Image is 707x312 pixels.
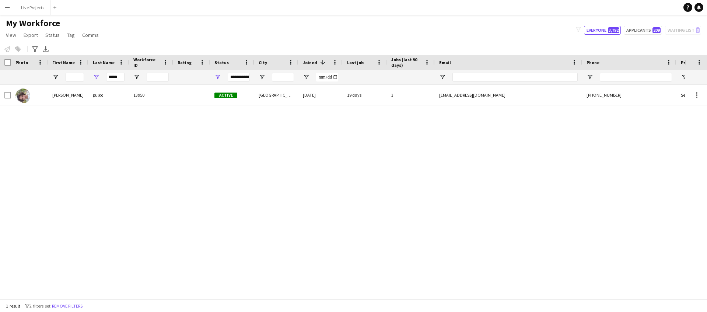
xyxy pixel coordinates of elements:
div: pulko [88,85,129,105]
span: Jobs (last 90 days) [391,57,421,68]
div: [PHONE_NUMBER] [582,85,676,105]
span: Phone [587,60,599,65]
button: Open Filter Menu [133,74,140,80]
button: Live Projects [15,0,50,15]
div: [GEOGRAPHIC_DATA] [254,85,298,105]
a: Comms [79,30,102,40]
div: [DATE] [298,85,343,105]
a: View [3,30,19,40]
button: Everyone3,792 [584,26,621,35]
button: Applicants209 [624,26,662,35]
button: Open Filter Menu [52,74,59,80]
div: [PERSON_NAME] [48,85,88,105]
span: Rating [178,60,192,65]
button: Open Filter Menu [214,74,221,80]
span: Workforce ID [133,57,160,68]
button: Remove filters [50,302,84,310]
span: First Name [52,60,75,65]
span: View [6,32,16,38]
span: 3,792 [608,27,619,33]
span: Status [45,32,60,38]
input: Phone Filter Input [600,73,672,82]
input: Last Name Filter Input [106,73,125,82]
span: Export [24,32,38,38]
span: City [259,60,267,65]
input: Joined Filter Input [316,73,338,82]
span: Joined [303,60,317,65]
a: Status [42,30,63,40]
span: Photo [15,60,28,65]
div: 13950 [129,85,173,105]
div: 19 days [343,85,387,105]
input: First Name Filter Input [66,73,84,82]
button: Open Filter Menu [259,74,265,80]
input: Email Filter Input [452,73,578,82]
span: Active [214,93,237,98]
button: Open Filter Menu [681,74,687,80]
span: Email [439,60,451,65]
button: Open Filter Menu [303,74,309,80]
button: Open Filter Menu [93,74,99,80]
button: Open Filter Menu [439,74,446,80]
input: City Filter Input [272,73,294,82]
span: 209 [652,27,661,33]
span: Last job [347,60,364,65]
app-action-btn: Export XLSX [41,45,50,53]
span: Tag [67,32,75,38]
a: Tag [64,30,78,40]
img: samuel pulko [15,89,30,103]
span: Last Name [93,60,115,65]
div: [EMAIL_ADDRESS][DOMAIN_NAME] [435,85,582,105]
input: Workforce ID Filter Input [147,73,169,82]
span: Status [214,60,229,65]
span: Profile [681,60,696,65]
button: Open Filter Menu [587,74,593,80]
app-action-btn: Advanced filters [31,45,39,53]
span: 2 filters set [29,303,50,309]
div: 3 [387,85,435,105]
a: Export [21,30,41,40]
span: My Workforce [6,18,60,29]
span: Comms [82,32,99,38]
